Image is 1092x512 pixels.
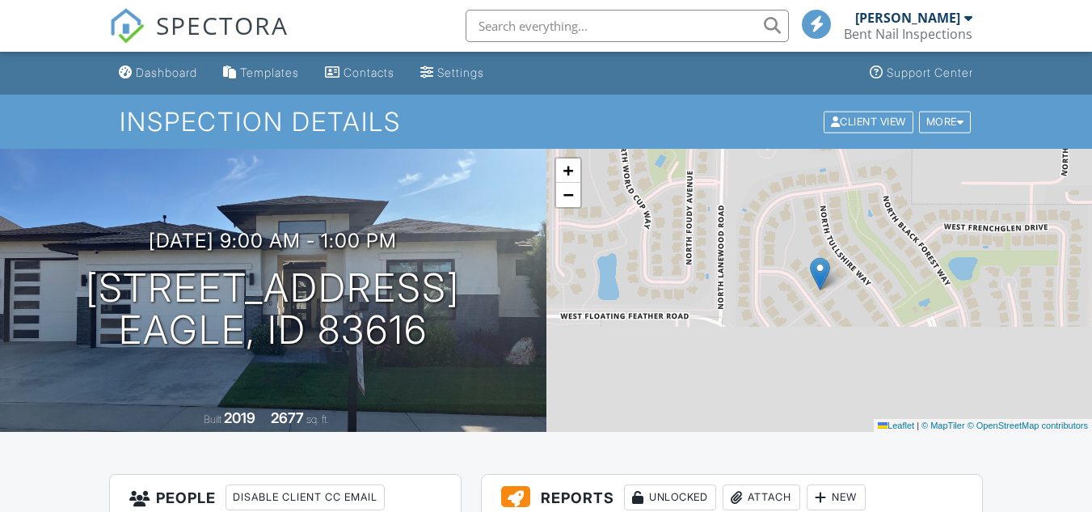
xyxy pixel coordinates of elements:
input: Search everything... [466,10,789,42]
a: Support Center [863,58,980,88]
span: | [917,421,919,430]
div: 2677 [271,409,304,426]
a: SPECTORA [109,22,289,56]
div: Bent Nail Inspections [844,26,972,42]
a: Zoom out [556,183,580,207]
a: Contacts [318,58,401,88]
div: Support Center [887,66,973,79]
a: Zoom in [556,159,580,183]
a: © OpenStreetMap contributors [968,421,1088,430]
a: © MapTiler [921,421,965,430]
div: 2019 [224,409,255,426]
h3: [DATE] 9:00 am - 1:00 pm [149,230,397,252]
a: Templates [217,58,306,88]
div: Settings [437,66,484,79]
span: SPECTORA [156,8,289,42]
img: The Best Home Inspection Software - Spectora [109,8,145,44]
span: sq. ft. [306,413,329,425]
h1: Inspection Details [120,108,972,136]
span: + [563,160,573,180]
img: Marker [810,257,830,290]
a: Dashboard [112,58,204,88]
div: Client View [824,111,913,133]
span: Built [204,413,221,425]
div: Unlocked [624,484,716,510]
span: − [563,184,573,205]
a: Client View [822,115,917,127]
div: Disable Client CC Email [226,484,385,510]
a: Leaflet [878,421,914,430]
div: Contacts [344,66,394,79]
div: Templates [240,66,299,79]
h1: [STREET_ADDRESS] Eagle, ID 83616 [86,267,460,353]
div: More [919,111,972,133]
div: New [807,484,866,510]
a: Settings [414,58,491,88]
div: Attach [723,484,800,510]
div: Dashboard [136,66,197,79]
div: [PERSON_NAME] [855,10,960,26]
